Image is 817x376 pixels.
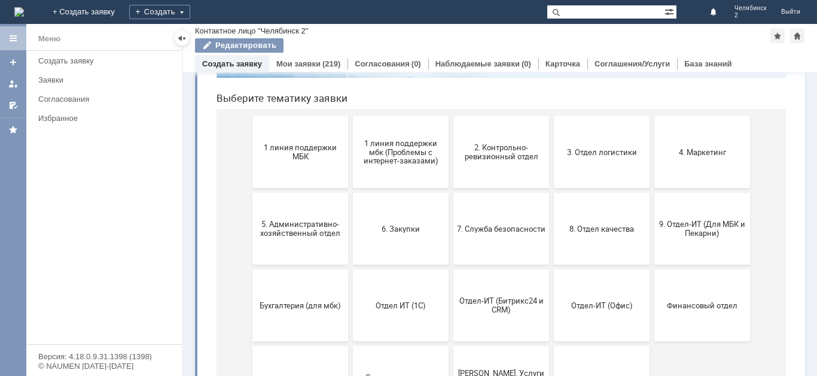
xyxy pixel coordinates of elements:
[49,171,138,189] span: 1 линия поддержки МБК
[322,59,340,68] div: (219)
[684,59,731,68] a: База знаний
[195,26,308,35] div: Контактное лицо "Челябинск 2"
[33,90,179,108] a: Согласования
[49,328,138,337] span: Бухгалтерия (для мбк)
[150,251,238,260] span: 6. Закупки
[522,59,531,68] div: (0)
[202,59,262,68] a: Создать заявку
[49,247,138,265] span: 5. Административно-хозяйственный отдел
[347,297,443,369] button: Отдел-ИТ (Офис)
[33,51,179,70] a: Создать заявку
[347,144,443,216] button: 3. Отдел логистики
[447,144,543,216] button: 4. Маркетинг
[350,251,439,260] span: 8. Отдел качества
[175,31,189,46] div: Скрыть меню
[246,144,342,216] button: 2. Контрольно-ревизионный отдел
[146,297,242,369] button: Отдел ИТ (1С)
[545,59,580,68] a: Карточка
[435,59,520,68] a: Наблюдаемые заявки
[4,53,23,72] a: Создать заявку
[790,29,804,43] div: Сделать домашней страницей
[350,328,439,337] span: Отдел-ИТ (Офис)
[447,297,543,369] button: Финансовый отдел
[734,12,767,19] span: 2
[129,5,190,19] div: Создать
[355,59,410,68] a: Согласования
[45,144,141,216] button: 1 линия поддержки МБК
[4,96,23,115] a: Мои согласования
[411,59,421,68] div: (0)
[14,7,24,17] img: logo
[150,166,238,193] span: 1 линия поддержки мбк (Проблемы с интернет-заказами)
[38,95,175,104] div: Согласования
[45,297,141,369] button: Бухгалтерия (для мбк)
[45,220,141,292] button: 5. Административно-хозяйственный отдел
[734,5,767,12] span: Челябинск
[451,328,539,337] span: Финансовый отдел
[4,74,23,93] a: Мои заявки
[38,56,175,65] div: Создать заявку
[38,353,170,360] div: Версия: 4.18.0.9.31.1398 (1398)
[38,75,175,84] div: Заявки
[664,5,676,17] span: Расширенный поиск
[38,32,60,46] div: Меню
[250,251,339,260] span: 7. Служба безопасности
[451,247,539,265] span: 9. Отдел-ИТ (Для МБК и Пекарни)
[770,29,785,43] div: Добавить в избранное
[33,71,179,89] a: Заявки
[246,220,342,292] button: 7. Служба безопасности
[150,328,238,337] span: Отдел ИТ (1С)
[14,7,24,17] a: Перейти на домашнюю страницу
[38,362,170,370] div: © NAUMEN [DATE]-[DATE]
[250,324,339,342] span: Отдел-ИТ (Битрикс24 и CRM)
[146,144,242,216] button: 1 линия поддержки мбк (Проблемы с интернет-заказами)
[38,114,161,123] div: Избранное
[347,220,443,292] button: 8. Отдел качества
[175,53,414,75] input: Например, почта или справка
[175,29,414,41] label: Воспользуйтесь поиском
[10,120,579,132] header: Выберите тематику заявки
[246,297,342,369] button: Отдел-ИТ (Битрикс24 и CRM)
[250,171,339,189] span: 2. Контрольно-ревизионный отдел
[447,220,543,292] button: 9. Отдел-ИТ (Для МБК и Пекарни)
[146,220,242,292] button: 6. Закупки
[451,175,539,184] span: 4. Маркетинг
[350,175,439,184] span: 3. Отдел логистики
[595,59,670,68] a: Соглашения/Услуги
[276,59,321,68] a: Мои заявки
